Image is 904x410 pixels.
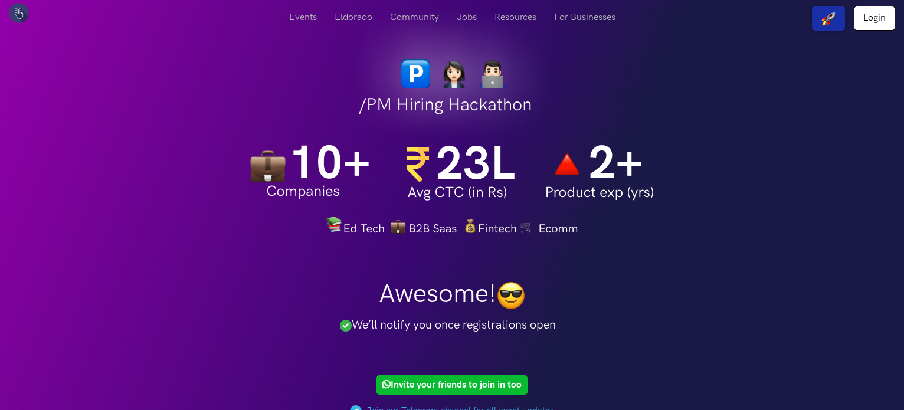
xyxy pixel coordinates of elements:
[821,12,836,26] img: rocket
[280,6,326,29] a: Events
[486,6,545,29] a: Resources
[376,375,528,395] a: Invite your friends to join in too
[326,6,381,29] a: Eldorado
[313,316,582,334] p: We’ll notify you once registrations open
[545,6,624,29] a: For Businesses
[9,3,29,23] img: UXHack logo
[854,6,895,31] a: Login
[448,6,486,29] a: Jobs
[313,278,591,310] h1: Awesome!
[381,6,448,29] a: Community
[340,320,352,332] img: greentick.png
[496,281,526,310] img: smiley_sunglasses.png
